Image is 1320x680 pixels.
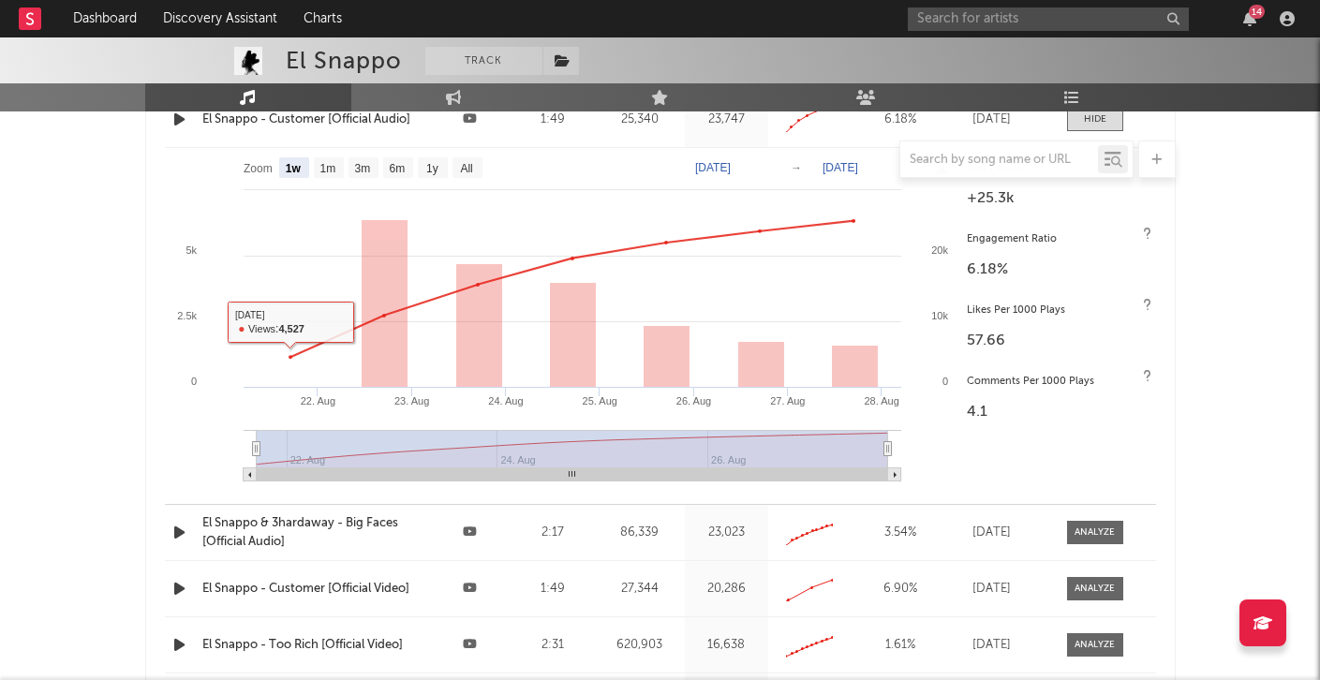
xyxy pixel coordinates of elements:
div: 6.90 % [856,580,945,599]
a: El Snappo - Too Rich [Official Video] [202,636,423,655]
div: [DATE] [955,111,1030,129]
div: 6.18 % [967,259,1147,281]
div: 86,339 [599,524,680,542]
div: 2:17 [516,524,590,542]
div: 1:49 [516,111,590,129]
div: [DATE] [955,580,1030,599]
div: 1:49 [516,580,590,599]
div: 23,023 [690,524,764,542]
text: 26. Aug [675,395,710,407]
div: 2:31 [516,636,590,655]
text: 22. Aug [300,395,334,407]
div: Likes Per 1000 Plays [967,300,1147,322]
div: El Snappo [286,47,402,75]
div: +25.3k [967,187,1147,210]
a: El Snappo - Customer [Official Video] [202,580,423,599]
button: 14 [1243,11,1256,26]
text: 10k [931,310,948,321]
div: 27,344 [599,580,680,599]
text: 25. Aug [582,395,616,407]
div: 3.54 % [856,524,945,542]
div: 14 [1249,5,1265,19]
text: 24. Aug [488,395,523,407]
text: 27. Aug [770,395,805,407]
div: 6.18 % [856,111,945,129]
input: Search by song name or URL [900,153,1098,168]
input: Search for artists [908,7,1189,31]
text: 5k [185,244,197,256]
div: 20,286 [690,580,764,599]
div: 1.61 % [856,636,945,655]
div: 16,638 [690,636,764,655]
text: 28. Aug [864,395,898,407]
div: [DATE] [955,636,1030,655]
button: Track [425,47,542,75]
div: 25,340 [599,111,680,129]
text: 0 [942,376,947,387]
a: El Snappo - Customer [Official Audio] [202,111,423,129]
div: Engagement Ratio [967,229,1147,251]
text: 23. Aug [394,395,429,407]
div: 23,747 [690,111,764,129]
div: 4.1 [967,401,1147,423]
a: El Snappo & 3hardaway - Big Faces [Official Audio] [202,514,423,551]
text: 2.5k [177,310,197,321]
text: 20k [931,244,948,256]
text: 0 [190,376,196,387]
div: Comments Per 1000 Plays [967,371,1147,393]
div: [DATE] [955,524,1030,542]
div: 620,903 [599,636,680,655]
div: 57.66 [967,330,1147,352]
